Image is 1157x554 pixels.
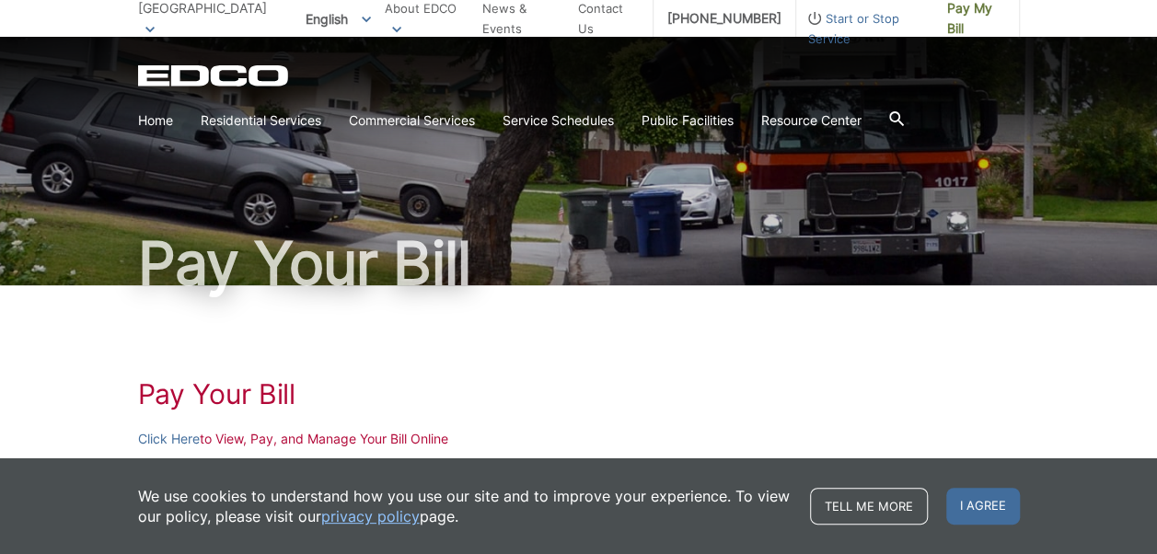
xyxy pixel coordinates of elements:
[138,486,792,526] p: We use cookies to understand how you use our site and to improve your experience. To view our pol...
[321,506,420,526] a: privacy policy
[138,234,1020,293] h1: Pay Your Bill
[138,429,1020,449] p: to View, Pay, and Manage Your Bill Online
[138,429,200,449] a: Click Here
[761,110,862,131] a: Resource Center
[946,488,1020,525] span: I agree
[138,110,173,131] a: Home
[292,4,385,34] span: English
[349,110,475,131] a: Commercial Services
[503,110,614,131] a: Service Schedules
[642,110,734,131] a: Public Facilities
[138,377,1020,410] h1: Pay Your Bill
[201,110,321,131] a: Residential Services
[810,488,928,525] a: Tell me more
[138,64,291,87] a: EDCD logo. Return to the homepage.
